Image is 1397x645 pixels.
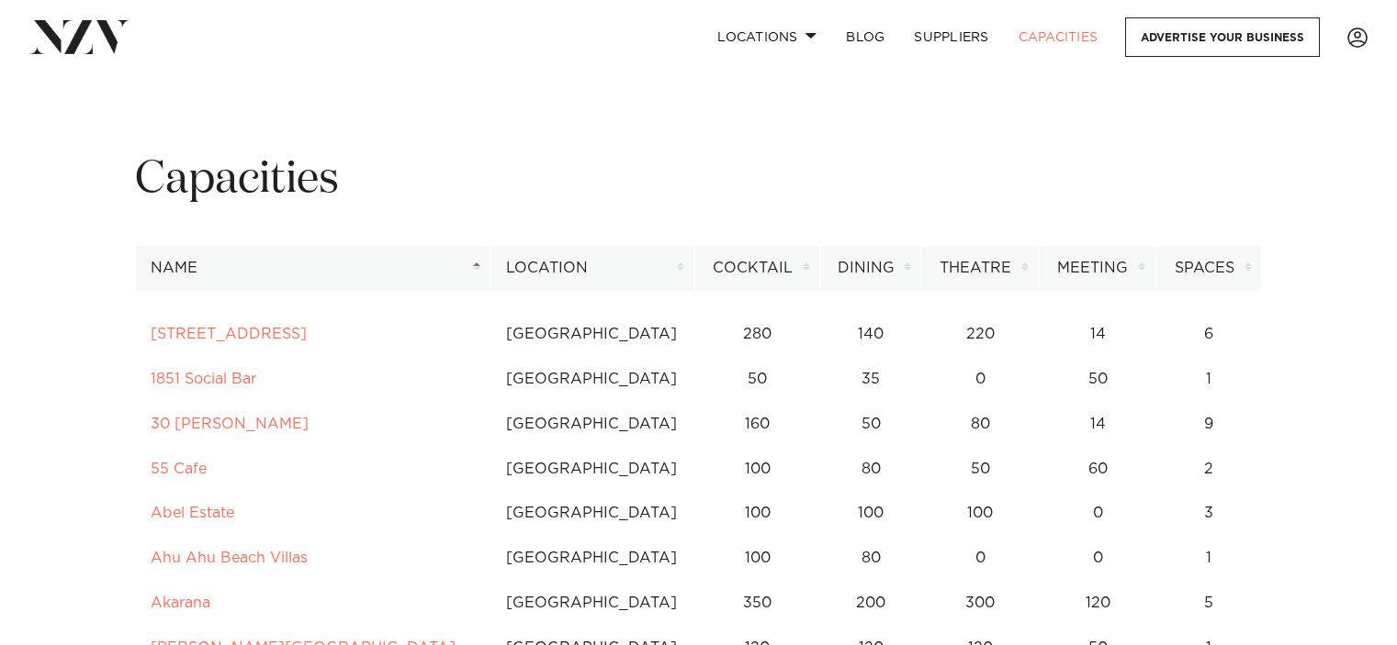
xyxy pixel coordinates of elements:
[1125,17,1320,57] a: Advertise your business
[695,581,820,626] td: 350
[820,491,921,536] td: 100
[695,447,820,492] td: 100
[820,536,921,581] td: 80
[921,246,1039,291] th: Theatre: activate to sort column ascending
[921,357,1039,402] td: 0
[490,491,695,536] td: [GEOGRAPHIC_DATA]
[151,327,307,341] a: [STREET_ADDRESS]
[695,536,820,581] td: 100
[490,447,695,492] td: [GEOGRAPHIC_DATA]
[820,581,921,626] td: 200
[151,550,308,565] a: Ahu Ahu Beach Villas
[1156,357,1262,402] td: 1
[921,312,1039,357] td: 220
[921,536,1039,581] td: 0
[1039,246,1155,291] th: Meeting: activate to sort column ascending
[1040,312,1156,357] td: 14
[135,151,1262,209] h1: Capacities
[1040,581,1156,626] td: 120
[490,536,695,581] td: [GEOGRAPHIC_DATA]
[820,246,921,291] th: Dining: activate to sort column ascending
[899,17,1003,57] a: SUPPLIERS
[1040,402,1156,447] td: 14
[151,462,207,476] a: 55 Cafe
[695,491,820,536] td: 100
[820,357,921,402] td: 35
[1156,536,1262,581] td: 1
[695,402,820,447] td: 160
[1156,312,1262,357] td: 6
[921,581,1039,626] td: 300
[921,491,1039,536] td: 100
[921,402,1039,447] td: 80
[1004,17,1113,57] a: Capacities
[820,312,921,357] td: 140
[490,581,695,626] td: [GEOGRAPHIC_DATA]
[151,595,210,610] a: Akarana
[831,17,899,57] a: BLOG
[1156,581,1262,626] td: 5
[921,447,1039,492] td: 50
[694,246,819,291] th: Cocktail: activate to sort column ascending
[820,402,921,447] td: 50
[490,312,695,357] td: [GEOGRAPHIC_DATA]
[29,20,130,53] img: nzv-logo.png
[490,357,695,402] td: [GEOGRAPHIC_DATA]
[1156,402,1262,447] td: 9
[1155,246,1261,291] th: Spaces: activate to sort column ascending
[695,357,820,402] td: 50
[1040,447,1156,492] td: 60
[1040,536,1156,581] td: 0
[135,246,490,291] th: Name: activate to sort column descending
[1156,447,1262,492] td: 2
[1040,491,1156,536] td: 0
[151,506,234,520] a: Abel Estate
[490,246,695,291] th: Location: activate to sort column ascending
[151,417,309,431] a: 30 [PERSON_NAME]
[695,312,820,357] td: 280
[703,17,831,57] a: Locations
[1040,357,1156,402] td: 50
[1156,491,1262,536] td: 3
[820,447,921,492] td: 80
[151,372,256,386] a: 1851 Social Bar
[490,402,695,447] td: [GEOGRAPHIC_DATA]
